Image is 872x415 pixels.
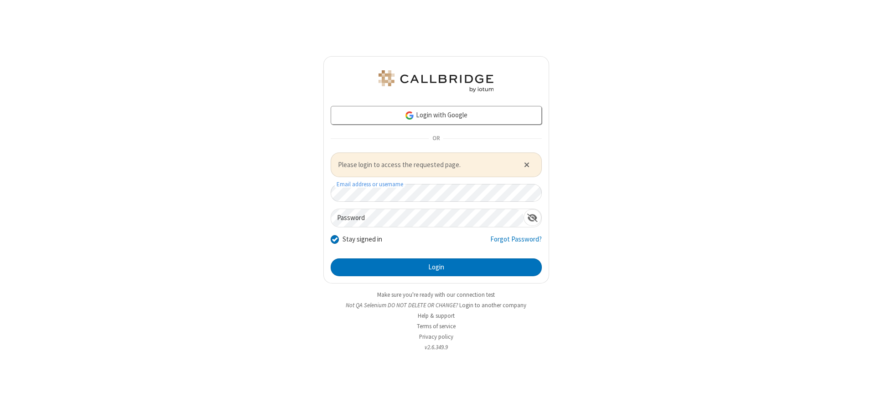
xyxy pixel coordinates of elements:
span: Please login to access the requested page. [338,160,513,170]
button: Login to another company [459,301,526,310]
a: Make sure you're ready with our connection test [377,291,495,299]
input: Email address or username [331,184,542,202]
span: OR [429,132,443,145]
label: Stay signed in [343,234,382,245]
a: Forgot Password? [490,234,542,252]
div: Show password [524,209,541,226]
li: Not QA Selenium DO NOT DELETE OR CHANGE? [323,301,549,310]
a: Login with Google [331,106,542,124]
a: Help & support [418,312,455,320]
button: Close alert [519,158,534,172]
input: Password [331,209,524,227]
a: Privacy policy [419,333,453,341]
img: QA Selenium DO NOT DELETE OR CHANGE [377,70,495,92]
a: Terms of service [417,322,456,330]
img: google-icon.png [405,110,415,121]
button: Login [331,258,542,277]
li: v2.6.349.9 [323,343,549,352]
